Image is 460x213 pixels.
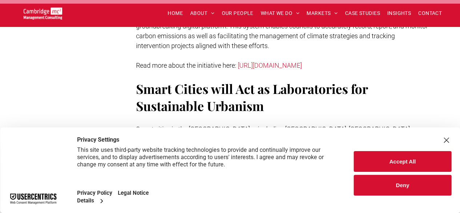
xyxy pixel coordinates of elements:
a: OUR PEOPLE [218,8,257,19]
a: [URL][DOMAIN_NAME] [238,61,302,69]
img: Go to Homepage [24,7,62,19]
span: The city has also created the Peterborough Accelerated Net Zero (PANZ) initiative, where edenseve... [136,2,428,49]
a: Your Business Transformed | Cambridge Management Consulting [24,8,62,16]
a: MARKETS [303,8,341,19]
a: INSIGHTS [384,8,415,19]
span: Read more about the initiative here: [136,61,236,69]
a: WHAT WE DO [257,8,303,19]
a: CASE STUDIES [341,8,384,19]
span: Smart cities in the [GEOGRAPHIC_DATA] — including [GEOGRAPHIC_DATA], [GEOGRAPHIC_DATA], [GEOGRAPH... [136,125,429,172]
a: CONTACT [415,8,445,19]
a: HOME [164,8,187,19]
a: ABOUT [187,8,218,19]
span: Smart Cities will Act as Laboratories for Sustainable Urbanism [136,80,368,114]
